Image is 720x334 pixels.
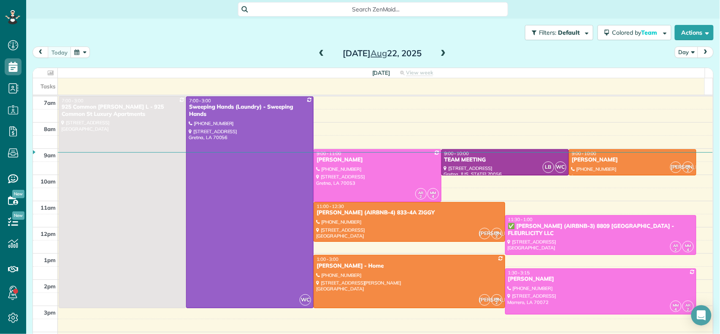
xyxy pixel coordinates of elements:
[492,233,502,241] small: 2
[41,204,56,211] span: 11am
[418,190,423,195] span: AR
[189,104,311,118] div: Sweeping Hands (Laundry) - Sweeping Hands
[670,162,682,173] span: [PERSON_NAME]
[555,162,566,173] span: WC
[41,83,56,90] span: Tasks
[673,303,679,307] span: MM
[48,47,71,58] button: today
[316,209,502,216] div: [PERSON_NAME] (AIRBNB-4) 833-4A ZIGGY
[32,47,49,58] button: prev
[558,29,581,36] span: Default
[508,216,533,222] span: 11:30 - 1:00
[543,162,554,173] span: LB
[686,303,691,307] span: AR
[12,211,24,220] span: New
[539,29,557,36] span: Filters:
[317,256,338,262] span: 1:00 - 3:00
[675,47,698,58] button: Day
[44,309,56,316] span: 3pm
[508,276,694,283] div: [PERSON_NAME]
[671,306,681,314] small: 4
[44,257,56,263] span: 1pm
[41,178,56,185] span: 10am
[317,151,341,156] span: 9:00 - 11:00
[371,48,387,58] span: Aug
[317,203,344,209] span: 11:00 - 12:30
[406,69,433,76] span: View week
[44,126,56,132] span: 8am
[674,243,679,248] span: AR
[683,246,693,254] small: 4
[686,164,691,168] span: ML
[428,193,438,201] small: 4
[44,152,56,159] span: 9am
[12,190,24,198] span: New
[316,156,438,164] div: [PERSON_NAME]
[572,151,596,156] span: 9:00 - 10:00
[479,294,490,306] span: [PERSON_NAME]
[698,47,714,58] button: next
[444,151,469,156] span: 9:00 - 10:00
[62,98,84,104] span: 7:00 - 3:00
[61,104,184,118] div: 925 Common [PERSON_NAME] L - 925 Common St Luxury Apartments
[642,29,659,36] span: Team
[508,270,530,276] span: 1:30 - 3:15
[316,263,502,270] div: [PERSON_NAME] - Home
[189,98,211,104] span: 7:00 - 3:00
[525,25,593,40] button: Filters: Default
[598,25,671,40] button: Colored byTeam
[671,246,681,254] small: 2
[494,230,499,235] span: ML
[330,49,435,58] h2: [DATE] 22, 2025
[372,69,390,76] span: [DATE]
[571,156,694,164] div: [PERSON_NAME]
[44,99,56,106] span: 7am
[612,29,660,36] span: Colored by
[521,25,593,40] a: Filters: Default
[675,25,714,40] button: Actions
[691,305,712,326] div: Open Intercom Messenger
[683,167,693,175] small: 2
[300,294,311,306] span: WC
[44,283,56,290] span: 2pm
[492,299,502,307] small: 2
[508,223,694,237] div: ✅ [PERSON_NAME] (AIRBNB-3) 8809 [GEOGRAPHIC_DATA] - FLEURLICITY LLC
[41,230,56,237] span: 12pm
[494,296,499,301] span: ML
[444,156,566,164] div: TEAM MEETING
[430,190,436,195] span: MM
[416,193,426,201] small: 2
[683,306,693,314] small: 2
[479,228,490,239] span: [PERSON_NAME]
[685,243,691,248] span: MM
